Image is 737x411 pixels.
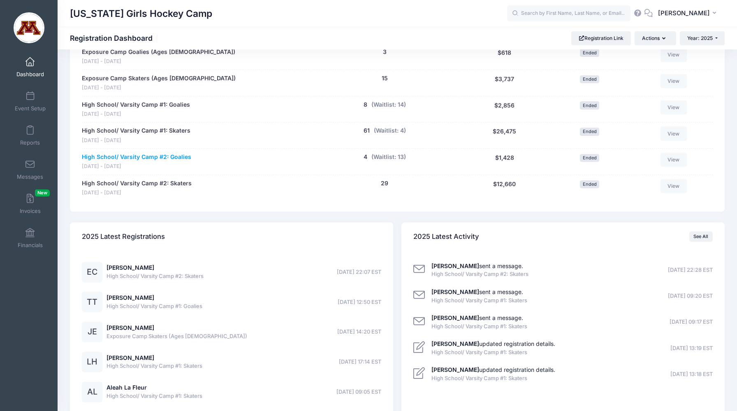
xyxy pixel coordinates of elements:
[107,272,204,280] span: High School/ Varsity Camp #2: Skaters
[460,126,549,144] div: $26,475
[661,153,687,167] a: View
[107,362,202,370] span: High School/ Varsity Camp #1: Skaters
[381,179,388,188] button: 29
[635,31,676,45] button: Actions
[460,100,549,118] div: $2,856
[580,101,599,109] span: Ended
[82,126,190,135] a: High School/ Varsity Camp #1: Skaters
[107,302,202,311] span: High School/ Varsity Camp #1: Goalies
[661,100,687,114] a: View
[658,9,710,18] span: [PERSON_NAME]
[364,100,367,109] button: 8
[580,49,599,57] span: Ended
[431,270,528,278] span: High School/ Varsity Camp #2: Skaters
[107,392,202,400] span: High School/ Varsity Camp #1: Skaters
[82,189,192,197] span: [DATE] - [DATE]
[431,340,555,347] a: [PERSON_NAME]updated registration details.
[431,366,555,373] a: [PERSON_NAME]updated registration details.
[14,12,44,43] img: Minnesota Girls Hockey Camp
[580,180,599,188] span: Ended
[364,153,367,161] button: 4
[670,370,713,378] span: [DATE] 13:18 EST
[337,328,381,336] span: [DATE] 14:20 EST
[107,324,154,331] a: [PERSON_NAME]
[668,266,713,274] span: [DATE] 22:28 EST
[107,384,147,391] a: Aleah La Fleur
[580,154,599,162] span: Ended
[431,374,555,383] span: High School/ Varsity Camp #1: Skaters
[507,5,630,22] input: Search by First Name, Last Name, or Email...
[107,354,154,361] a: [PERSON_NAME]
[680,31,725,45] button: Year: 2025
[35,189,50,196] span: New
[18,242,43,249] span: Financials
[82,74,236,83] a: Exposure Camp Skaters (Ages [DEMOGRAPHIC_DATA])
[11,189,50,218] a: InvoicesNew
[107,294,154,301] a: [PERSON_NAME]
[82,382,102,402] div: AL
[336,388,381,396] span: [DATE] 09:05 EST
[339,358,381,366] span: [DATE] 17:14 EST
[70,4,212,23] h1: [US_STATE] Girls Hockey Camp
[689,231,713,241] a: See All
[17,173,43,180] span: Messages
[670,344,713,353] span: [DATE] 13:19 EST
[82,100,190,109] a: High School/ Varsity Camp #1: Goalies
[82,322,102,342] div: JE
[431,262,479,269] strong: [PERSON_NAME]
[11,121,50,150] a: Reports
[337,268,381,276] span: [DATE] 22:07 EST
[383,48,387,56] button: 3
[374,126,406,135] button: (Waitlist: 4)
[82,225,165,248] h4: 2025 Latest Registrations
[364,126,370,135] button: 61
[431,262,523,269] a: [PERSON_NAME]sent a message.
[82,292,102,312] div: TT
[460,48,549,65] div: $618
[15,105,46,112] span: Event Setup
[82,389,102,396] a: AL
[580,75,599,83] span: Ended
[661,48,687,62] a: View
[371,153,406,161] button: (Waitlist: 13)
[687,35,713,41] span: Year: 2025
[371,100,406,109] button: (Waitlist: 14)
[460,74,549,92] div: $3,737
[70,34,160,42] h1: Registration Dashboard
[661,126,687,140] a: View
[413,225,479,248] h4: 2025 Latest Activity
[82,299,102,306] a: TT
[431,297,527,305] span: High School/ Varsity Camp #1: Skaters
[431,288,523,295] a: [PERSON_NAME]sent a message.
[670,318,713,326] span: [DATE] 09:17 EST
[82,58,235,65] span: [DATE] - [DATE]
[668,292,713,300] span: [DATE] 09:20 EST
[82,269,102,276] a: EC
[82,137,190,145] span: [DATE] - [DATE]
[431,366,479,373] strong: [PERSON_NAME]
[431,348,555,357] span: High School/ Varsity Camp #1: Skaters
[382,74,388,83] button: 15
[107,264,154,271] a: [PERSON_NAME]
[11,224,50,252] a: Financials
[82,359,102,366] a: LH
[661,179,687,193] a: View
[11,155,50,184] a: Messages
[82,110,190,118] span: [DATE] - [DATE]
[460,179,549,197] div: $12,660
[82,48,235,56] a: Exposure Camp Goalies (Ages [DEMOGRAPHIC_DATA])
[82,84,236,92] span: [DATE] - [DATE]
[431,314,523,321] a: [PERSON_NAME]sent a message.
[11,87,50,116] a: Event Setup
[82,329,102,336] a: JE
[431,314,479,321] strong: [PERSON_NAME]
[460,153,549,170] div: $1,428
[653,4,725,23] button: [PERSON_NAME]
[20,139,40,146] span: Reports
[431,288,479,295] strong: [PERSON_NAME]
[571,31,631,45] a: Registration Link
[107,332,247,341] span: Exposure Camp Skaters (Ages [DEMOGRAPHIC_DATA])
[82,153,191,161] a: High School/ Varsity Camp #2: Goalies
[82,163,191,170] span: [DATE] - [DATE]
[338,298,381,306] span: [DATE] 12:50 EST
